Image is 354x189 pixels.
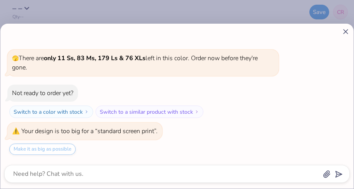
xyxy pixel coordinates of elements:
span: There are left in this color. Order now before they're gone. [12,54,258,72]
button: Switch to a similar product with stock [95,106,203,118]
div: Your design is too big for a “standard screen print”. [21,127,158,135]
strong: only 11 Ss, 83 Ms, 179 Ls & 76 XLs [44,54,146,62]
button: Switch to a color with stock [9,106,93,118]
img: Switch to a color with stock [84,109,89,114]
img: Switch to a similar product with stock [194,109,199,114]
span: 🫣 [12,55,19,62]
div: Not ready to order yet? [12,89,73,97]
